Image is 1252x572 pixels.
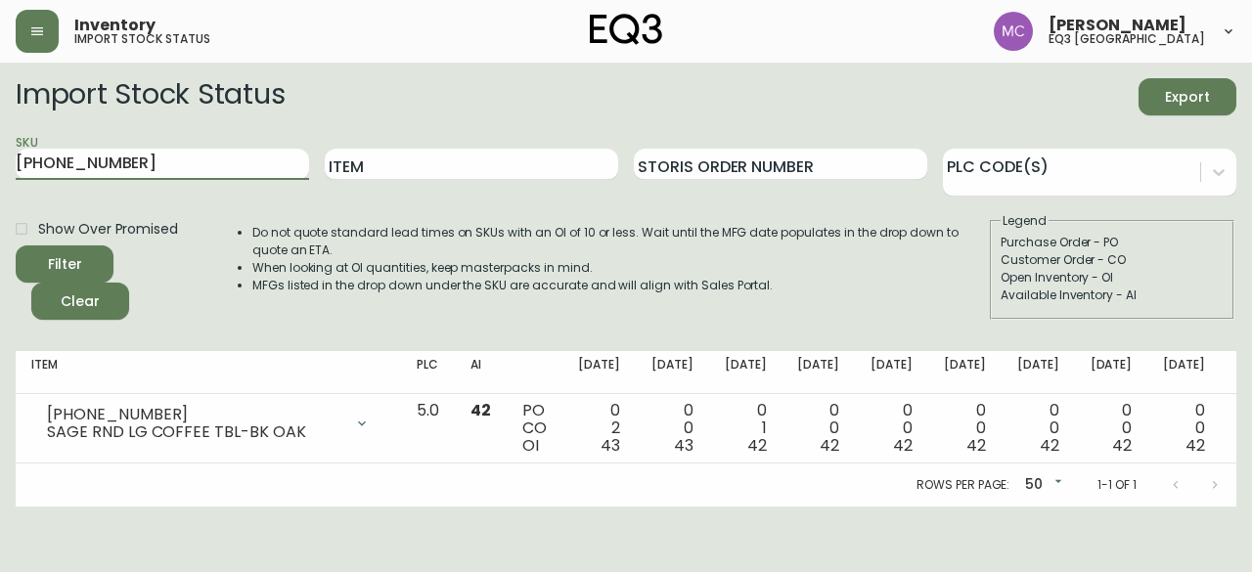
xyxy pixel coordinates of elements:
span: 42 [966,434,986,457]
div: PO CO [522,402,547,455]
span: 42 [1112,434,1132,457]
h5: import stock status [74,33,210,45]
div: Filter [48,252,82,277]
div: 0 0 [871,402,913,455]
li: MFGs listed in the drop down under the SKU are accurate and will align with Sales Portal. [252,277,988,294]
div: Purchase Order - PO [1001,234,1224,251]
div: 0 1 [725,402,767,455]
div: 0 0 [1017,402,1059,455]
span: [PERSON_NAME] [1049,18,1186,33]
h5: eq3 [GEOGRAPHIC_DATA] [1049,33,1205,45]
p: 1-1 of 1 [1097,476,1137,494]
th: [DATE] [1147,351,1221,394]
button: Filter [16,245,113,283]
td: 5.0 [401,394,455,463]
th: [DATE] [782,351,855,394]
button: Export [1139,78,1236,115]
span: 42 [820,434,839,457]
div: Available Inventory - AI [1001,286,1224,304]
img: logo [590,14,662,45]
span: 42 [747,434,767,457]
th: [DATE] [562,351,636,394]
th: [DATE] [928,351,1002,394]
div: SAGE RND LG COFFEE TBL-BK OAK [47,423,342,441]
button: Clear [31,283,129,320]
span: 42 [893,434,913,457]
img: 6dbdb61c5655a9a555815750a11666cc [994,12,1033,51]
legend: Legend [1001,212,1049,230]
th: [DATE] [1002,351,1075,394]
li: Do not quote standard lead times on SKUs with an OI of 10 or less. Wait until the MFG date popula... [252,224,988,259]
li: When looking at OI quantities, keep masterpacks in mind. [252,259,988,277]
span: OI [522,434,539,457]
th: [DATE] [636,351,709,394]
div: 0 0 [797,402,839,455]
div: 0 0 [1163,402,1205,455]
p: Rows per page: [917,476,1009,494]
h2: Import Stock Status [16,78,285,115]
th: [DATE] [709,351,782,394]
div: 0 2 [578,402,620,455]
div: Customer Order - CO [1001,251,1224,269]
span: 42 [1185,434,1205,457]
span: Show Over Promised [38,219,178,240]
span: Clear [47,289,113,314]
div: [PHONE_NUMBER]SAGE RND LG COFFEE TBL-BK OAK [31,402,385,445]
span: 43 [601,434,620,457]
th: PLC [401,351,455,394]
span: 42 [470,399,491,421]
div: 0 0 [1091,402,1133,455]
div: 50 [1017,469,1066,502]
th: [DATE] [1075,351,1148,394]
div: 0 0 [651,402,693,455]
div: 0 0 [944,402,986,455]
th: AI [455,351,507,394]
th: [DATE] [855,351,928,394]
span: 42 [1040,434,1059,457]
div: [PHONE_NUMBER] [47,406,342,423]
th: Item [16,351,401,394]
span: 43 [674,434,693,457]
div: Open Inventory - OI [1001,269,1224,286]
span: Export [1154,85,1221,110]
span: Inventory [74,18,156,33]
